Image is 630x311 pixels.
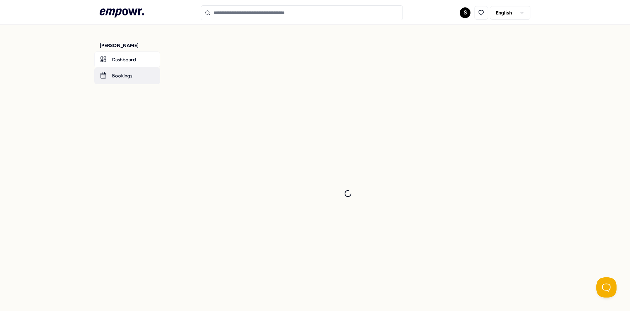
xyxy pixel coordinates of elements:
input: Search for products, categories or subcategories [201,5,403,20]
a: Dashboard [94,51,160,68]
p: [PERSON_NAME] [100,42,160,49]
a: Bookings [94,68,160,84]
iframe: Help Scout Beacon - Open [596,277,617,298]
button: S [460,7,470,18]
